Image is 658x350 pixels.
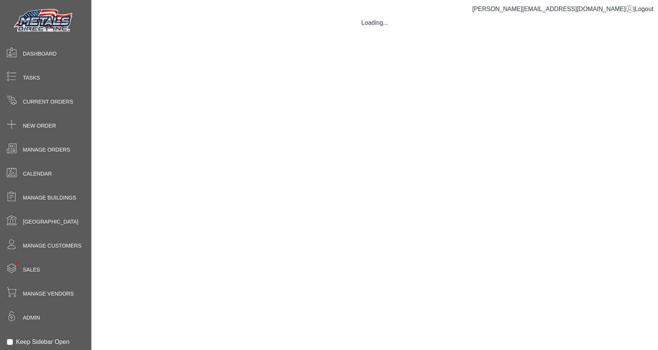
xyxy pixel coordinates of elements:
span: Current Orders [23,98,73,106]
div: | [472,5,653,14]
span: Manage Vendors [23,290,74,298]
span: Sales [23,266,40,274]
span: [GEOGRAPHIC_DATA] [23,218,78,226]
a: [PERSON_NAME][EMAIL_ADDRESS][DOMAIN_NAME] [472,6,633,12]
img: Metals Direct Inc Logo [11,7,76,35]
label: Keep Sidebar Open [16,337,70,347]
span: Calendar [23,170,52,178]
span: Manage Buildings [23,194,76,202]
span: Dashboard [23,50,57,58]
span: Admin [23,314,40,322]
div: Loading... [94,18,656,27]
span: New Order [23,122,56,130]
span: Logout [635,6,653,12]
span: Tasks [23,74,40,82]
span: • [7,251,27,276]
span: Manage Customers [23,242,81,250]
span: Manage Orders [23,146,70,154]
